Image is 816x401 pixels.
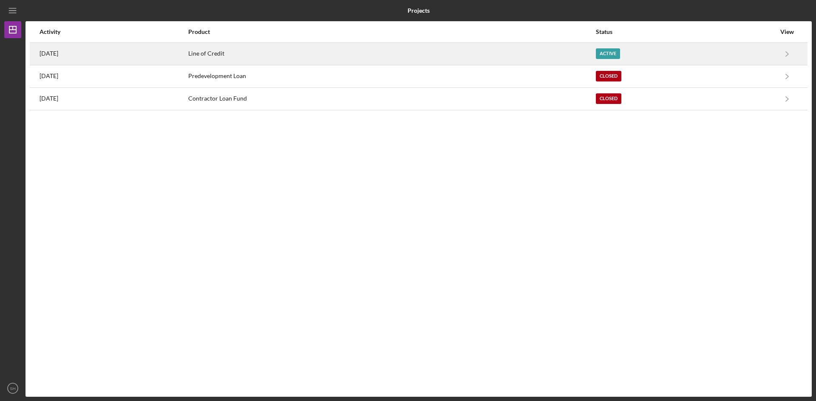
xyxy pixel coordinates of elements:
div: Closed [596,71,621,81]
time: 2023-08-16 22:04 [40,95,58,102]
div: Contractor Loan Fund [188,88,595,109]
div: Closed [596,93,621,104]
div: Activity [40,28,187,35]
div: Predevelopment Loan [188,66,595,87]
button: SH [4,380,21,397]
time: 2025-09-04 18:20 [40,50,58,57]
div: Status [596,28,776,35]
div: Product [188,28,595,35]
div: Line of Credit [188,43,595,64]
text: SH [10,386,15,391]
div: Active [596,48,620,59]
b: Projects [408,7,430,14]
div: View [776,28,798,35]
time: 2023-09-01 16:56 [40,73,58,79]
